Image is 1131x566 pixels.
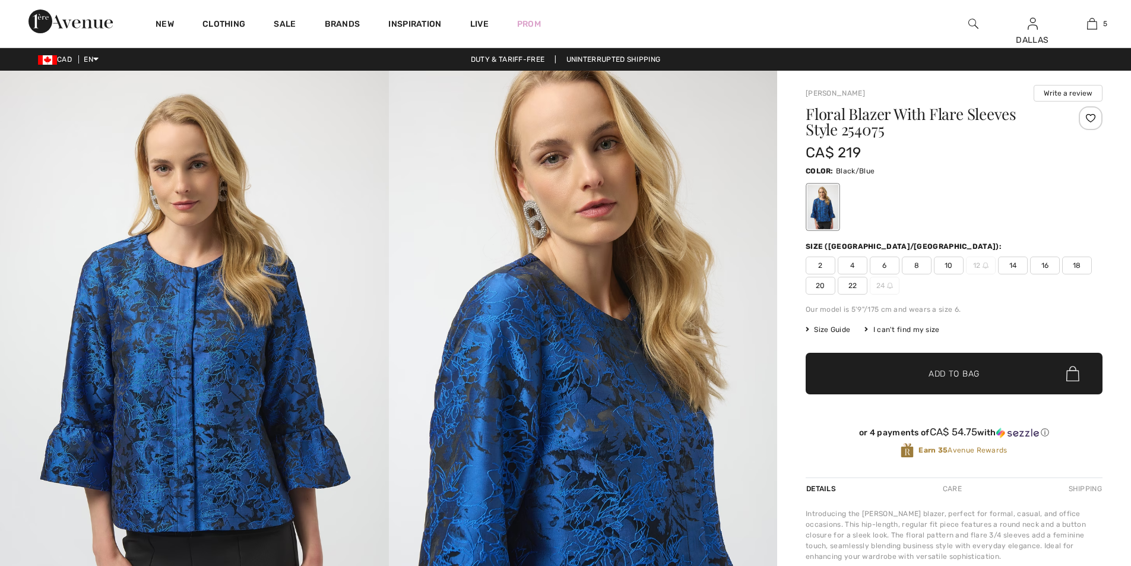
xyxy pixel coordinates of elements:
img: My Info [1028,17,1038,31]
div: Our model is 5'9"/175 cm and wears a size 6. [806,304,1103,315]
img: search the website [968,17,978,31]
span: 24 [870,277,899,295]
div: or 4 payments of with [806,426,1103,438]
img: Canadian Dollar [38,55,57,65]
span: 8 [902,257,932,274]
a: Live [470,18,489,30]
div: Introducing the [PERSON_NAME] blazer, perfect for formal, casual, and office occasions. This hip-... [806,508,1103,562]
div: I can't find my size [864,324,939,335]
span: 6 [870,257,899,274]
span: 22 [838,277,867,295]
span: Color: [806,167,834,175]
button: Write a review [1034,85,1103,102]
h1: Floral Blazer With Flare Sleeves Style 254075 [806,106,1053,137]
a: Brands [325,19,360,31]
button: Add to Bag [806,353,1103,394]
img: My Bag [1087,17,1097,31]
a: Sale [274,19,296,31]
div: or 4 payments ofCA$ 54.75withSezzle Click to learn more about Sezzle [806,426,1103,442]
a: [PERSON_NAME] [806,89,865,97]
img: Avenue Rewards [901,442,914,459]
span: CAD [38,55,77,64]
img: 1ère Avenue [28,10,113,33]
div: Black/Blue [807,185,838,229]
span: EN [84,55,99,64]
span: Size Guide [806,324,850,335]
div: Details [806,478,839,499]
img: ring-m.svg [887,283,893,289]
div: DALLAS [1003,34,1062,46]
a: Prom [517,18,541,30]
a: Clothing [202,19,245,31]
span: 5 [1103,18,1107,29]
span: 20 [806,277,835,295]
span: Black/Blue [836,167,875,175]
a: 5 [1063,17,1121,31]
span: 4 [838,257,867,274]
a: New [156,19,174,31]
span: CA$ 219 [806,144,861,161]
span: 2 [806,257,835,274]
div: Size ([GEOGRAPHIC_DATA]/[GEOGRAPHIC_DATA]): [806,241,1004,252]
span: Inspiration [388,19,441,31]
a: Sign In [1028,18,1038,29]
